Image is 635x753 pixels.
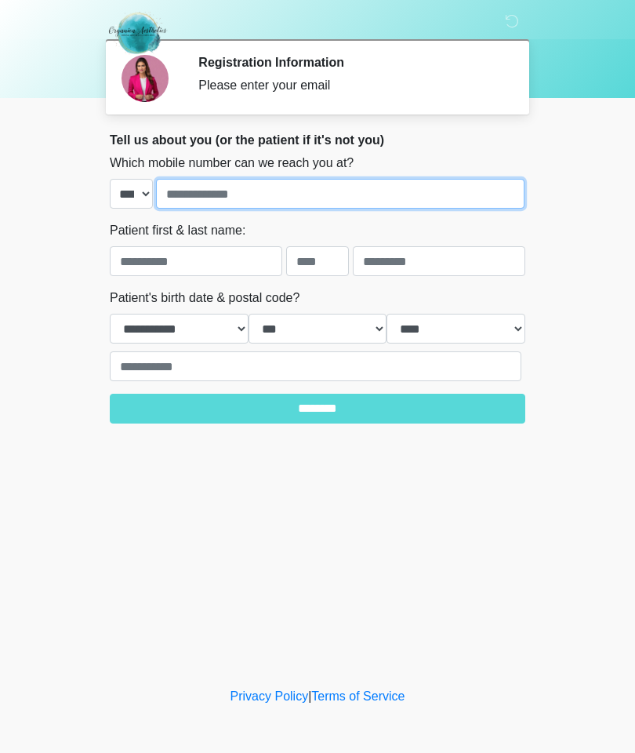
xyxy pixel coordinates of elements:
h2: Tell us about you (or the patient if it's not you) [110,133,525,147]
div: Please enter your email [198,76,502,95]
label: Patient first & last name: [110,221,245,240]
img: Agent Avatar [122,55,169,102]
a: Terms of Service [311,689,405,703]
a: Privacy Policy [230,689,309,703]
a: | [308,689,311,703]
label: Patient's birth date & postal code? [110,289,299,307]
img: Organica Aesthetics Logo [94,12,182,55]
label: Which mobile number can we reach you at? [110,154,354,173]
